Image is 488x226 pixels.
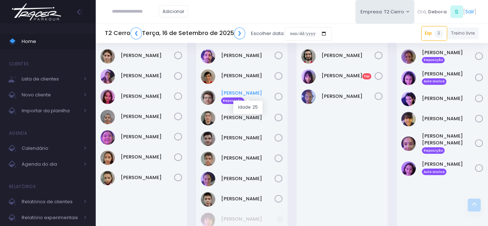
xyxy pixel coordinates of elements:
[121,113,174,120] a: [PERSON_NAME]
[301,90,316,104] img: Rosa Luiza Barbosa Luciano
[105,27,245,39] h5: T2 Cerro Terça, 16 de Setembro de 2025
[422,115,475,122] a: [PERSON_NAME]
[100,69,115,84] img: Alice Castellani Malavasi
[22,197,79,207] span: Relatórios de clientes
[221,114,275,121] a: [PERSON_NAME]
[422,147,445,154] span: Reposição
[221,195,275,203] a: [PERSON_NAME]
[201,172,215,186] img: Natália Neves
[362,73,372,80] span: Exp
[201,49,215,64] img: Arnaldo Barbosa Pinto
[9,126,27,140] h4: Agenda
[201,152,215,166] img: Leonardo Barreto de Oliveira Campos
[422,161,475,175] a: [PERSON_NAME] Aula avulsa
[401,112,416,126] img: Manuella Brizuela Munhoz
[22,144,79,153] span: Calendário
[121,52,174,59] a: [PERSON_NAME]
[321,72,375,79] a: [PERSON_NAME]Exp
[301,69,316,84] img: Giulia Gini
[130,27,142,39] a: ❮
[401,49,416,64] img: Beatriz Borges Viana
[428,8,447,16] span: Debora
[321,93,375,100] a: [PERSON_NAME]
[100,130,115,145] img: Gabriela Nakabayashi Ferreira
[447,27,479,39] a: Treino livre
[401,92,416,106] img: Livia Braga de Oliveira
[201,131,215,146] img: Ian Magalhães
[22,74,79,84] span: Lista de clientes
[234,27,246,39] a: ❯
[201,90,215,105] img: Erick Finger
[221,90,275,104] a: [PERSON_NAME] Reposição
[9,57,29,71] h4: Clientes
[100,49,115,64] img: AMANDA PARRINI
[100,110,115,124] img: Andreza christianini martinez
[201,111,215,125] img: Guilherme Sato
[9,179,36,194] h4: Relatórios
[22,213,79,222] span: Relatório experimentais
[422,57,445,64] span: Reposição
[121,153,174,161] a: [PERSON_NAME]
[417,8,427,16] span: Olá,
[121,93,174,100] a: [PERSON_NAME]
[221,216,277,223] a: [PERSON_NAME]
[121,174,174,181] a: [PERSON_NAME]
[421,26,447,40] a: Exp3
[422,132,475,154] a: [PERSON_NAME] [PERSON_NAME] Reposição
[221,72,275,79] a: [PERSON_NAME]
[201,69,215,84] img: Eduardo Ribeiro Castro
[121,72,174,79] a: [PERSON_NAME]
[422,78,447,85] span: Aula avulsa
[321,52,375,59] a: [PERSON_NAME]
[100,171,115,185] img: Sofia Miranda Venturacci
[465,8,474,16] a: Sair
[301,49,316,64] img: Bruno Milan Perfetto
[221,52,275,59] a: [PERSON_NAME]
[201,192,215,207] img: Vinícius Sathler Larizzatti
[22,106,79,116] span: Importar da planilha
[221,97,244,104] span: Reposição
[100,90,115,104] img: Ana Clara Dotta
[414,4,479,20] div: [ ]
[221,175,275,182] a: [PERSON_NAME]
[221,134,275,142] a: [PERSON_NAME]
[22,160,79,169] span: Agenda do dia
[221,155,275,162] a: [PERSON_NAME]
[435,29,443,38] span: 3
[450,5,463,18] span: S
[105,25,332,42] div: Escolher data:
[159,5,189,17] a: Adicionar
[100,151,115,165] img: Laura Linck
[422,95,475,102] a: [PERSON_NAME]
[401,161,416,176] img: Mariana Quirino Sanches
[22,37,87,46] span: Home
[422,49,475,64] a: [PERSON_NAME] Reposição
[422,70,475,85] a: [PERSON_NAME] Aula avulsa
[422,169,447,175] span: Aula avulsa
[22,90,79,100] span: Novo cliente
[401,71,416,85] img: Bruna Quirino Sanches
[401,136,416,151] img: Maria Clara Grota
[121,133,174,140] a: [PERSON_NAME]
[233,101,263,114] div: Idade: 25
